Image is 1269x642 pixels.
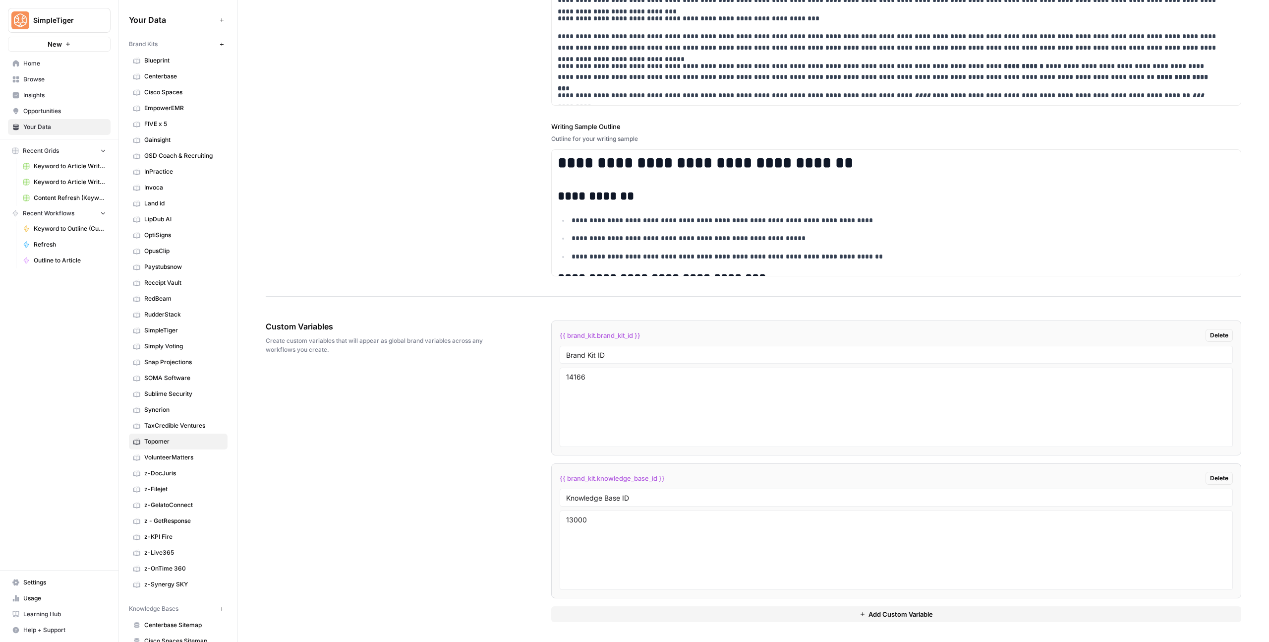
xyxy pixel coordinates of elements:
textarea: 14166 [566,372,1226,443]
span: GSD Coach & Recruiting [144,151,223,160]
span: Centerbase Sitemap [144,621,223,630]
span: SimpleTiger [144,326,223,335]
span: EmpowerEMR [144,104,223,113]
button: Help + Support [8,622,111,638]
a: RedBeam [129,291,228,307]
span: Invoca [144,183,223,192]
a: Learning Hub [8,606,111,622]
span: Paystubsnow [144,262,223,271]
a: Cisco Spaces [129,84,228,100]
span: Receipt Vault [144,278,223,287]
span: RudderStack [144,310,223,319]
span: Add Custom Variable [868,609,933,619]
a: Invoca [129,180,228,195]
a: Usage [8,590,111,606]
span: {{ brand_kit.brand_kit_id }} [560,330,640,340]
button: Recent Workflows [8,206,111,221]
a: Paystubsnow [129,259,228,275]
a: Land id [129,195,228,211]
input: Variable Name [566,493,1226,502]
a: InPractice [129,164,228,180]
a: Centerbase [129,68,228,84]
a: z-Synergy SKY [129,577,228,592]
a: z-DocJuris [129,465,228,481]
span: z-Live365 [144,548,223,557]
button: Delete [1206,472,1233,485]
span: Sublime Security [144,389,223,398]
a: Keyword to Outline (Current) [18,221,111,237]
span: z-KPI Fire [144,532,223,541]
span: {{ brand_kit.knowledge_base_id }} [560,473,665,483]
a: z-Filejet [129,481,228,497]
a: Refresh [18,237,111,253]
a: Blueprint [129,53,228,68]
span: Land id [144,199,223,208]
span: OptiSigns [144,231,223,240]
a: Content Refresh (Keyword -> Outline Recs) [18,190,111,206]
span: Delete [1210,474,1228,483]
span: VolunteerMatters [144,453,223,462]
span: Keyword to Article Writer (I-Q) [34,178,106,187]
span: InPractice [144,167,223,176]
span: Recent Workflows [23,209,74,218]
button: Recent Grids [8,143,111,158]
span: Your Data [129,14,216,26]
a: z-GelatoConnect [129,497,228,513]
button: Add Custom Variable [551,606,1241,622]
span: TaxCredible Ventures [144,421,223,430]
span: z-GelatoConnect [144,501,223,510]
a: OpusClip [129,243,228,259]
a: Topomer [129,434,228,449]
span: SOMA Software [144,374,223,383]
span: Keyword to Article Writer (A-H) [34,162,106,171]
a: Outline to Article [18,253,111,268]
span: Learning Hub [23,610,106,619]
a: Centerbase Sitemap [129,617,228,633]
a: Browse [8,71,111,87]
a: Snap Projections [129,354,228,370]
a: Home [8,56,111,71]
span: Snap Projections [144,358,223,367]
a: z-OnTime 360 [129,561,228,577]
span: Help + Support [23,626,106,635]
a: Settings [8,575,111,590]
a: z-KPI Fire [129,529,228,545]
a: GSD Coach & Recruiting [129,148,228,164]
span: Insights [23,91,106,100]
span: Your Data [23,123,106,131]
a: Receipt Vault [129,275,228,291]
span: Refresh [34,240,106,249]
span: Content Refresh (Keyword -> Outline Recs) [34,193,106,202]
a: Simply Voting [129,338,228,354]
a: VolunteerMatters [129,449,228,465]
a: Keyword to Article Writer (A-H) [18,158,111,174]
button: Workspace: SimpleTiger [8,8,111,33]
span: Settings [23,578,106,587]
a: Opportunities [8,103,111,119]
span: Create custom variables that will appear as global brand variables across any workflows you create. [266,336,496,354]
a: LipDub AI [129,211,228,227]
a: SOMA Software [129,370,228,386]
span: Knowledge Bases [129,604,178,613]
span: Cisco Spaces [144,88,223,97]
a: TaxCredible Ventures [129,418,228,434]
span: Centerbase [144,72,223,81]
span: Browse [23,75,106,84]
span: SimpleTiger [33,15,93,25]
div: Outline for your writing sample [551,134,1241,143]
span: Usage [23,594,106,603]
span: Keyword to Outline (Current) [34,224,106,233]
span: Custom Variables [266,321,496,332]
span: z-Filejet [144,485,223,494]
span: Blueprint [144,56,223,65]
a: EmpowerEMR [129,100,228,116]
span: RedBeam [144,294,223,303]
span: Synerion [144,405,223,414]
span: FIVE x 5 [144,120,223,128]
span: z-DocJuris [144,469,223,478]
a: Insights [8,87,111,103]
a: RudderStack [129,307,228,322]
span: Simply Voting [144,342,223,351]
span: Delete [1210,331,1228,340]
span: Brand Kits [129,40,158,49]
